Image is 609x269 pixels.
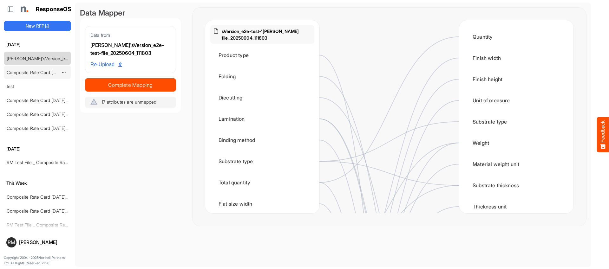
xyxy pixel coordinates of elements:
[7,125,82,131] a: Composite Rate Card [DATE]_smaller
[464,69,568,89] div: Finish height
[90,41,171,57] div: [PERSON_NAME]'sVersion_e2e-test-file_20250604_111803
[464,112,568,131] div: Substrate type
[464,27,568,47] div: Quantity
[90,61,122,69] span: Re-Upload
[7,194,82,200] a: Composite Rate Card [DATE]_smaller
[61,69,67,76] button: dropdownbutton
[90,31,171,39] div: Data from
[210,173,314,192] div: Total quantity
[80,8,181,18] div: Data Mapper
[17,3,30,16] img: Northell
[222,28,312,41] p: [PERSON_NAME]'sVersion_e2e-test-file_20250604_111803
[7,112,82,117] a: Composite Rate Card [DATE]_smaller
[88,59,125,71] a: Re-Upload
[101,99,156,105] span: 17 attributes are unmapped
[7,160,95,165] a: RM Test File _ Composite Rate Card [DATE]
[7,208,82,214] a: Composite Rate Card [DATE]_smaller
[7,70,65,75] a: Composite Rate Card [DATE]
[19,240,69,245] div: [PERSON_NAME]
[210,88,314,107] div: Diecutting
[8,240,15,245] span: RM
[464,48,568,68] div: Finish width
[36,6,72,13] h1: ResponseOS
[210,130,314,150] div: Binding method
[4,145,71,152] h6: [DATE]
[210,109,314,129] div: Lamination
[464,154,568,174] div: Material weight unit
[210,194,314,214] div: Flat size width
[464,197,568,216] div: Thickness unit
[4,180,71,187] h6: This Week
[464,91,568,110] div: Unit of measure
[7,84,14,89] a: test
[464,133,568,153] div: Weight
[464,176,568,195] div: Substrate thickness
[597,117,609,152] button: Feedback
[210,45,314,65] div: Product type
[85,78,176,92] button: Complete Mapping
[210,151,314,171] div: Substrate type
[4,255,71,266] p: Copyright 2004 - 2025 Northell Partners Ltd. All Rights Reserved. v 1.1.0
[7,56,126,61] a: [PERSON_NAME]'sVersion_e2e-test-file_20250604_111803
[7,98,82,103] a: Composite Rate Card [DATE]_smaller
[4,21,71,31] button: New RFP
[4,41,71,48] h6: [DATE]
[85,80,176,89] span: Complete Mapping
[210,67,314,86] div: Folding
